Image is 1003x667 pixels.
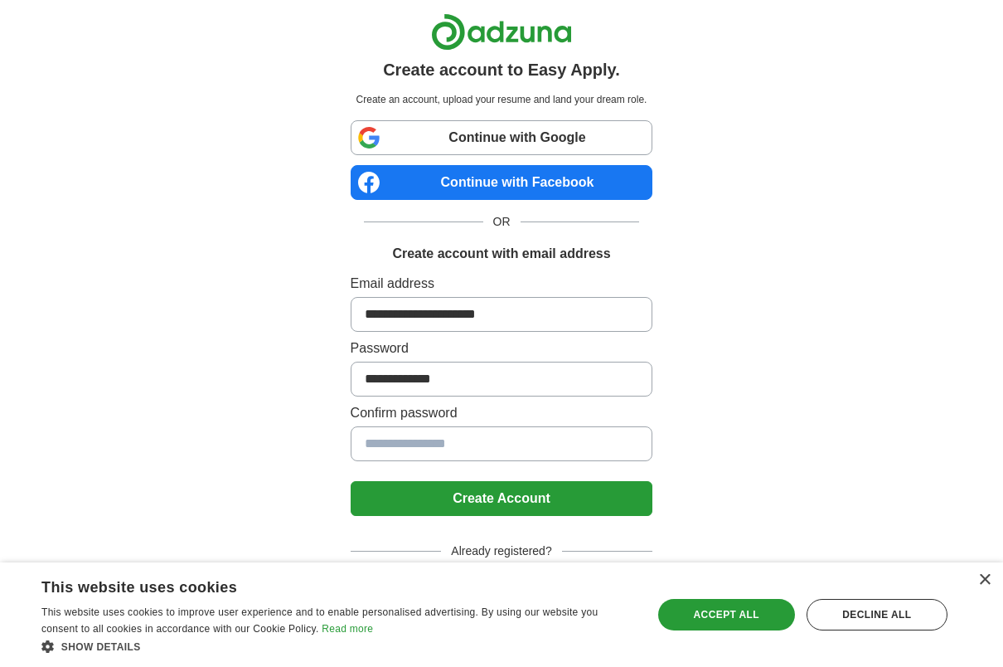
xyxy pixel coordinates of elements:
label: Password [351,338,653,358]
button: Create Account [351,481,653,516]
div: Accept all [658,599,795,630]
span: OR [483,213,521,231]
h1: Create account to Easy Apply. [383,57,620,82]
h1: Create account with email address [392,244,610,264]
div: Close [978,574,991,587]
p: Create an account, upload your resume and land your dream role. [354,92,650,107]
div: Decline all [807,599,947,630]
img: Adzuna logo [431,13,572,51]
span: Show details [61,641,141,653]
div: Show details [41,638,634,655]
span: This website uses cookies to improve user experience and to enable personalised advertising. By u... [41,606,598,635]
a: Continue with Google [351,120,653,155]
a: Read more, opens a new window [322,623,373,635]
span: Already registered? [441,543,561,560]
a: Continue with Facebook [351,165,653,200]
div: This website uses cookies [41,572,593,597]
label: Confirm password [351,403,653,423]
label: Email address [351,274,653,294]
